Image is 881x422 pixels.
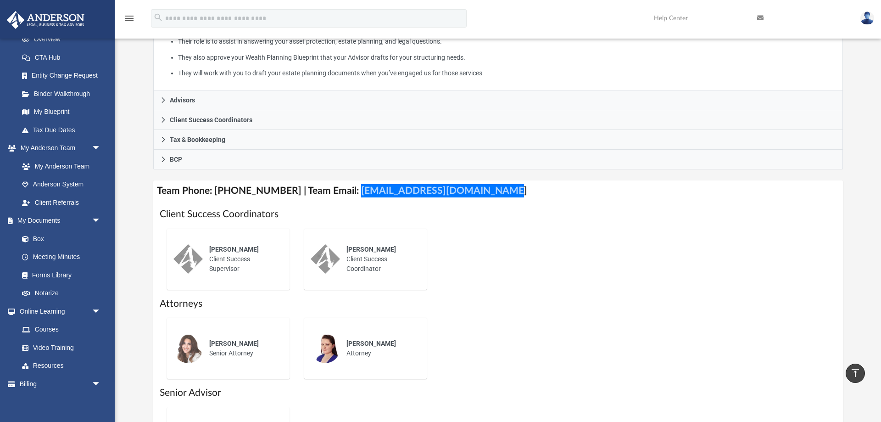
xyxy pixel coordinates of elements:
img: User Pic [860,11,874,25]
i: menu [124,13,135,24]
img: thumbnail [173,244,203,274]
a: My Documentsarrow_drop_down [6,212,110,230]
a: Client Success Coordinators [153,110,843,130]
a: menu [124,17,135,24]
div: Client Success Coordinator [340,238,420,280]
li: They will work with you to draft your estate planning documents when you’ve engaged us for those ... [178,68,836,79]
div: Attorney [340,332,420,365]
a: vertical_align_top [846,364,865,383]
img: Anderson Advisors Platinum Portal [4,11,87,29]
a: Tax Due Dates [13,121,115,139]
a: Notarize [13,284,110,303]
a: Box [13,230,106,248]
span: arrow_drop_down [92,375,110,394]
img: thumbnail [173,334,203,363]
a: Binder Walkthrough [13,84,115,103]
i: vertical_align_top [850,367,861,378]
a: My Anderson Team [13,157,106,175]
a: Courses [13,321,110,339]
a: CTA Hub [13,48,115,67]
div: Senior Attorney [203,332,283,365]
span: [PERSON_NAME] [209,246,259,253]
a: My Anderson Teamarrow_drop_down [6,139,110,158]
a: Forms Library [13,266,106,284]
a: Resources [13,357,110,375]
h4: Team Phone: [PHONE_NUMBER] | Team Email: [EMAIL_ADDRESS][DOMAIN_NAME] [153,180,843,201]
a: Anderson System [13,175,110,194]
span: Tax & Bookkeeping [170,136,225,143]
span: BCP [170,156,182,163]
h1: Attorneys [160,297,836,310]
span: [PERSON_NAME] [209,340,259,347]
i: search [153,12,163,23]
a: Billingarrow_drop_down [6,375,115,393]
span: Client Success Coordinators [170,117,252,123]
a: Tax & Bookkeeping [153,130,843,150]
span: [PERSON_NAME] [346,340,396,347]
a: Entity Change Request [13,67,115,85]
img: thumbnail [311,334,340,363]
span: arrow_drop_down [92,212,110,231]
li: They also approve your Wealth Planning Blueprint that your Advisor drafts for your structuring ne... [178,52,836,63]
a: Overview [13,30,115,49]
p: What My Attorneys & Paralegals Do: [160,4,836,79]
img: thumbnail [311,244,340,274]
div: Client Success Supervisor [203,238,283,280]
a: Advisors [153,90,843,110]
a: Video Training [13,338,106,357]
a: Client Referrals [13,193,110,212]
a: Meeting Minutes [13,248,110,266]
span: arrow_drop_down [92,139,110,158]
span: Advisors [170,97,195,103]
li: Their role is to assist in answering your asset protection, estate planning, and legal questions. [178,36,836,47]
a: BCP [153,150,843,169]
span: [PERSON_NAME] [346,246,396,253]
a: My Blueprint [13,103,110,121]
h1: Client Success Coordinators [160,208,836,221]
span: arrow_drop_down [92,302,110,321]
h1: Senior Advisor [160,386,836,399]
a: Online Learningarrow_drop_down [6,302,110,321]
